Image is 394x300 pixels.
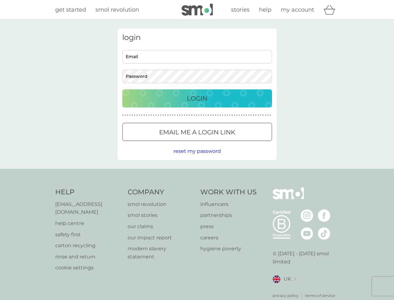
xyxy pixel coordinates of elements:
[173,148,221,154] span: reset my password
[259,5,271,14] a: help
[124,114,126,117] p: ●
[95,6,139,13] span: smol revolution
[301,227,313,240] img: visit the smol Youtube page
[187,93,207,103] p: Login
[95,5,139,14] a: smol revolution
[200,245,257,253] a: hygiene poverty
[177,114,178,117] p: ●
[182,114,183,117] p: ●
[229,114,231,117] p: ●
[273,250,339,266] p: © [DATE] - [DATE] smol limited
[148,114,149,117] p: ●
[184,114,185,117] p: ●
[200,234,257,242] a: careers
[231,5,250,14] a: stories
[158,114,159,117] p: ●
[165,114,166,117] p: ●
[267,114,269,117] p: ●
[122,123,272,141] button: Email me a login link
[55,219,122,227] a: help centre
[200,200,257,208] a: influencers
[146,114,147,117] p: ●
[255,114,257,117] p: ●
[246,114,247,117] p: ●
[198,114,200,117] p: ●
[128,211,194,219] a: smol stories
[193,114,195,117] p: ●
[134,114,135,117] p: ●
[262,114,264,117] p: ●
[55,5,86,14] a: get started
[258,114,259,117] p: ●
[55,253,122,261] a: rinse and return
[260,114,261,117] p: ●
[220,114,221,117] p: ●
[122,114,124,117] p: ●
[128,234,194,242] a: our impact report
[141,114,143,117] p: ●
[200,222,257,231] a: press
[128,187,194,197] h4: Company
[236,114,238,117] p: ●
[136,114,138,117] p: ●
[294,277,296,281] img: select a new location
[55,6,86,13] span: get started
[251,114,252,117] p: ●
[284,275,291,283] span: UK
[174,114,176,117] p: ●
[265,114,266,117] p: ●
[241,114,242,117] p: ●
[143,114,145,117] p: ●
[151,114,152,117] p: ●
[122,33,272,42] h3: login
[201,114,202,117] p: ●
[231,114,233,117] p: ●
[281,5,314,14] a: my account
[212,114,214,117] p: ●
[132,114,133,117] p: ●
[253,114,254,117] p: ●
[139,114,140,117] p: ●
[55,231,122,239] a: safety first
[163,114,164,117] p: ●
[128,222,194,231] a: our claims
[323,3,339,16] div: basket
[55,200,122,216] a: [EMAIL_ADDRESS][DOMAIN_NAME]
[128,245,194,261] a: modern slavery statement
[248,114,250,117] p: ●
[270,114,271,117] p: ●
[273,292,299,298] a: privacy policy
[318,209,330,222] img: visit the smol Facebook page
[191,114,192,117] p: ●
[259,6,271,13] span: help
[170,114,171,117] p: ●
[200,187,257,197] h4: Work With Us
[208,114,209,117] p: ●
[200,211,257,219] p: partnerships
[239,114,240,117] p: ●
[196,114,197,117] p: ●
[222,114,223,117] p: ●
[305,292,335,298] a: terms of service
[227,114,228,117] p: ●
[273,275,280,283] img: UK flag
[55,187,122,197] h4: Help
[173,147,221,155] button: reset my password
[128,200,194,208] a: smol revolution
[55,264,122,272] p: cookie settings
[55,242,122,250] a: carton recycling
[234,114,235,117] p: ●
[167,114,168,117] p: ●
[179,114,181,117] p: ●
[273,187,304,209] img: smol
